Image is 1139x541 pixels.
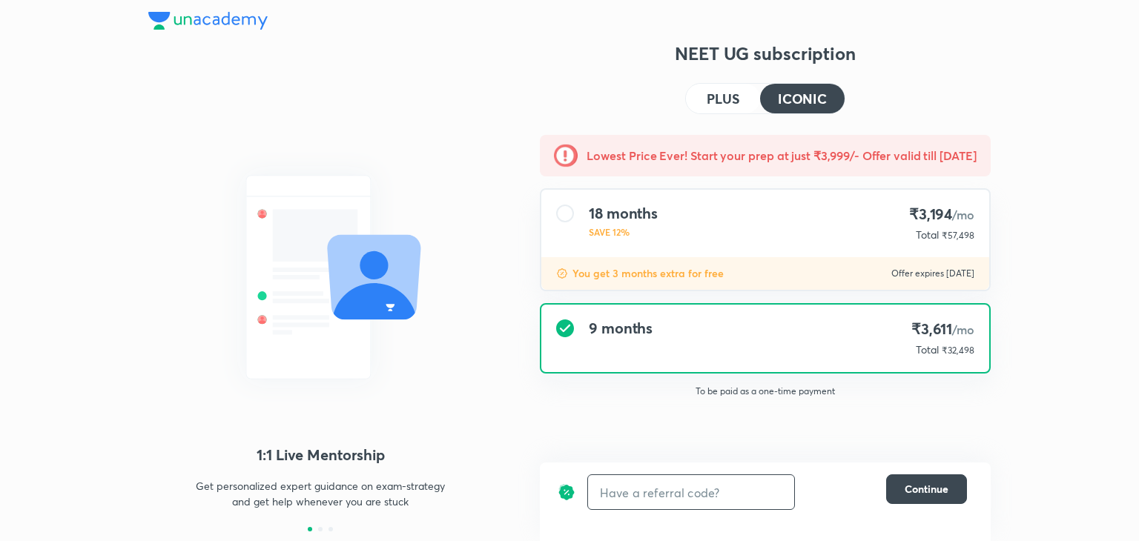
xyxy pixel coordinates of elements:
[589,319,653,337] h4: 9 months
[909,205,974,225] h4: ₹3,194
[554,144,578,167] img: -
[540,42,991,65] h3: NEET UG subscription
[587,147,976,165] h5: Lowest Price Ever! Start your prep at just ₹3,999/- Offer valid till [DATE]
[148,148,492,406] img: LMP_066b47ebaa.svg
[572,266,724,281] p: You get 3 months extra for free
[778,92,827,105] h4: ICONIC
[916,342,939,357] p: Total
[686,84,760,113] button: PLUS
[891,268,974,279] p: Offer expires [DATE]
[148,444,492,466] h4: 1:1 Live Mentorship
[905,482,948,497] span: Continue
[148,12,268,30] img: Company Logo
[910,319,974,339] h4: ₹3,611
[528,385,1003,397] p: To be paid as a one-time payment
[191,478,449,509] p: Get personalized expert guidance on exam-strategy and get help whenever you are stuck
[556,268,568,279] img: discount
[589,225,658,239] p: SAVE 12%
[942,230,974,241] span: ₹57,498
[558,474,575,510] img: discount
[952,322,974,337] span: /mo
[589,205,658,222] h4: 18 months
[588,475,794,510] input: Have a referral code?
[707,92,739,105] h4: PLUS
[916,228,939,242] p: Total
[760,84,845,113] button: ICONIC
[952,207,974,222] span: /mo
[886,474,967,504] button: Continue
[942,345,974,356] span: ₹32,498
